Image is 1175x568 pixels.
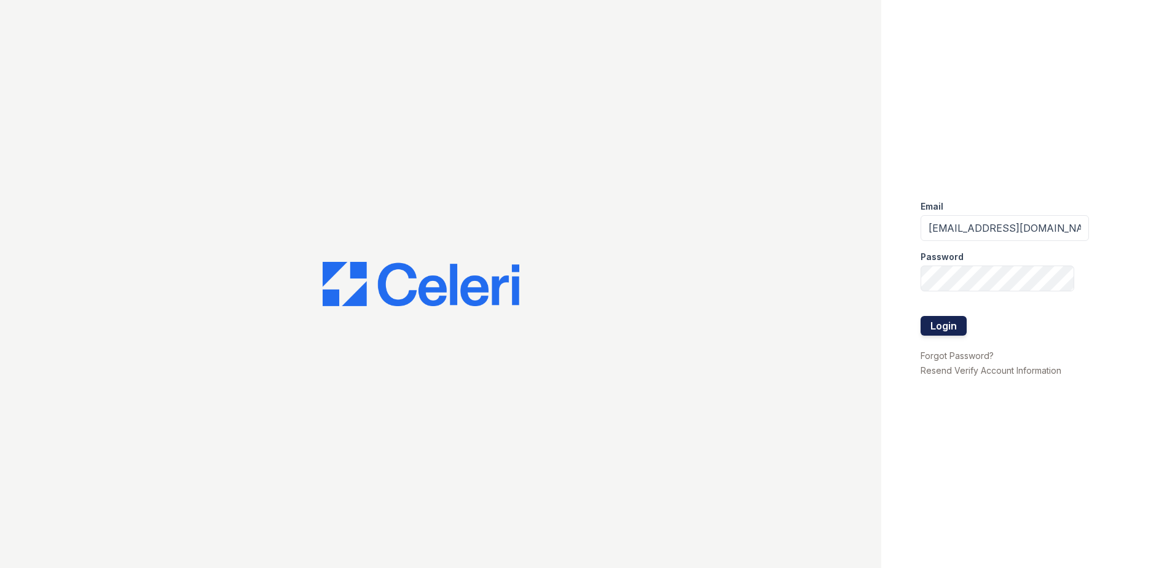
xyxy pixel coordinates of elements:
[323,262,519,306] img: CE_Logo_Blue-a8612792a0a2168367f1c8372b55b34899dd931a85d93a1a3d3e32e68fde9ad4.png
[921,350,994,361] a: Forgot Password?
[921,200,943,213] label: Email
[921,251,964,263] label: Password
[921,316,967,336] button: Login
[921,365,1061,376] a: Resend Verify Account Information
